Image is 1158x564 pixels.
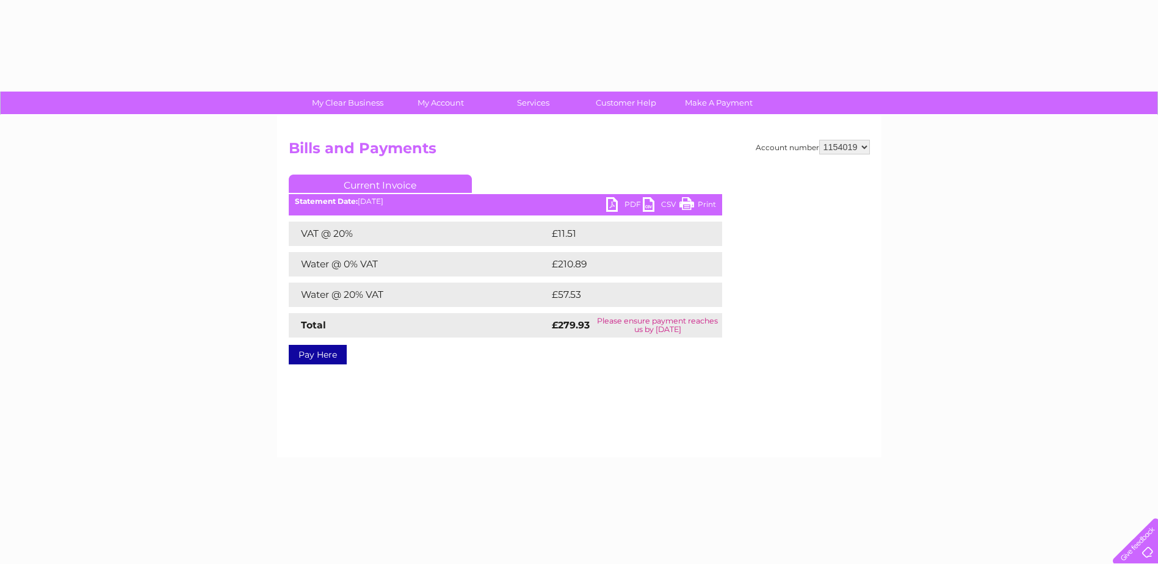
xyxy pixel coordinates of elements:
td: £210.89 [549,252,700,277]
td: £11.51 [549,222,693,246]
a: PDF [606,197,643,215]
a: Customer Help [576,92,676,114]
h2: Bills and Payments [289,140,870,163]
a: Make A Payment [668,92,769,114]
a: Pay Here [289,345,347,364]
td: £57.53 [549,283,697,307]
a: My Clear Business [297,92,398,114]
td: Water @ 20% VAT [289,283,549,307]
td: VAT @ 20% [289,222,549,246]
a: CSV [643,197,679,215]
a: Services [483,92,584,114]
b: Statement Date: [295,197,358,206]
td: Please ensure payment reaches us by [DATE] [593,313,722,338]
div: [DATE] [289,197,722,206]
td: Water @ 0% VAT [289,252,549,277]
a: My Account [390,92,491,114]
div: Account number [756,140,870,154]
strong: £279.93 [552,319,590,331]
a: Current Invoice [289,175,472,193]
strong: Total [301,319,326,331]
a: Print [679,197,716,215]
